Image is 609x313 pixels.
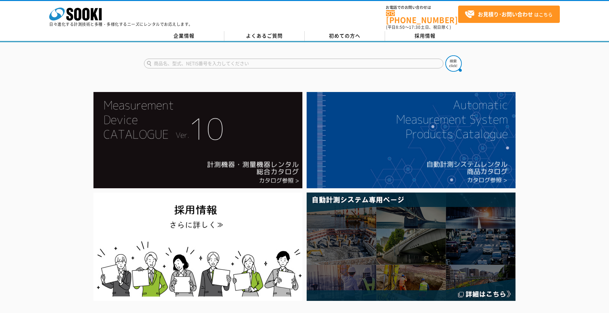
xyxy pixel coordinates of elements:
[396,24,405,30] span: 8:50
[458,6,560,23] a: お見積り･お問い合わせはこちら
[329,32,360,39] span: 初めての方へ
[307,92,516,188] img: 自動計測システムカタログ
[386,24,451,30] span: (平日 ～ 土日、祝日除く)
[445,55,462,72] img: btn_search.png
[305,31,385,41] a: 初めての方へ
[49,22,193,26] p: 日々進化する計測技術と多種・多様化するニーズにレンタルでお応えします。
[409,24,421,30] span: 17:30
[478,10,533,18] strong: お見積り･お問い合わせ
[385,31,465,41] a: 採用情報
[307,193,516,301] img: 自動計測システム専用ページ
[224,31,305,41] a: よくあるご質問
[93,92,302,188] img: Catalog Ver10
[386,6,458,9] span: お電話でのお問い合わせは
[386,10,458,24] a: [PHONE_NUMBER]
[144,31,224,41] a: 企業情報
[465,9,553,19] span: はこちら
[144,59,443,68] input: 商品名、型式、NETIS番号を入力してください
[93,193,302,301] img: SOOKI recruit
